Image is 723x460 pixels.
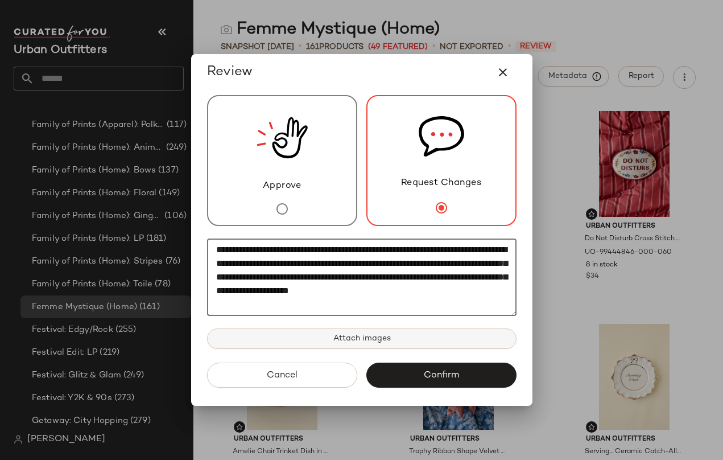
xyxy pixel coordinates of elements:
[423,370,459,381] span: Confirm
[401,176,482,190] span: Request Changes
[207,328,517,349] button: Attach images
[207,363,357,388] button: Cancel
[332,334,390,343] span: Attach images
[257,96,308,179] img: review_new_snapshot.RGmwQ69l.svg
[266,370,298,381] span: Cancel
[419,96,464,176] img: svg%3e
[366,363,517,388] button: Confirm
[207,63,253,81] span: Review
[263,179,301,193] span: Approve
